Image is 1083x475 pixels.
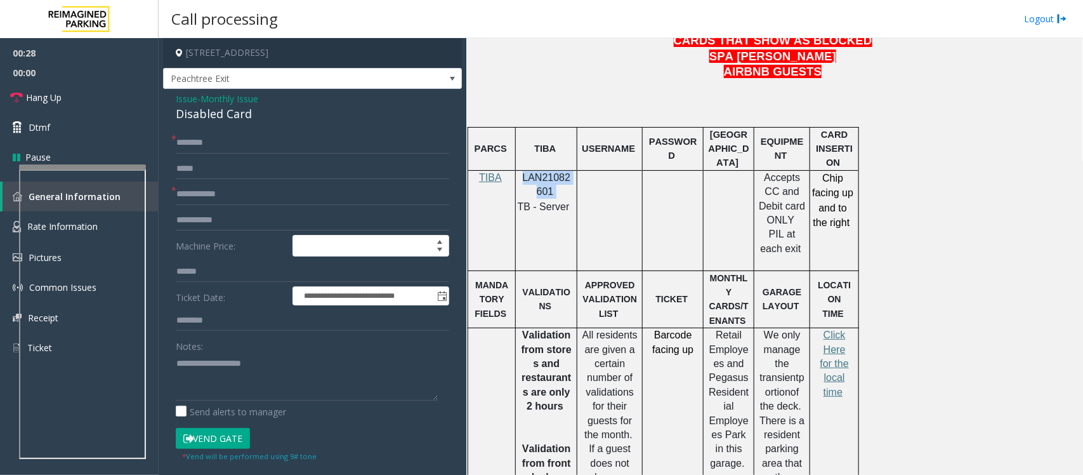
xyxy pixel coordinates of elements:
small: Vend will be performed using 9# tone [182,452,317,461]
span: CARDS THAT SHOW AS BLOCKED [674,34,872,47]
img: 'icon' [13,342,21,354]
span: PARCS [475,144,507,154]
span: APPROVED VALIDATION LIST [583,280,638,319]
span: portion [765,372,804,397]
div: Disabled Card [176,105,449,123]
span: PASSWORD [649,137,697,161]
span: Monthly Issue [200,92,258,105]
span: TIBA [534,144,556,154]
span: Pause [25,151,51,164]
span: PIL at each exit [761,229,801,253]
a: TIBA [479,173,502,183]
img: 'icon' [13,314,22,322]
img: 'icon' [13,192,22,201]
span: Increase value [431,236,449,246]
img: 'icon' [13,221,21,232]
span: - [197,93,258,105]
span: Peachtree Exit [164,69,402,89]
span: [GEOGRAPHIC_DATA] [709,130,749,168]
a: General Information [3,182,159,211]
img: 'icon' [13,253,22,262]
span: SPA [PERSON_NAME] [709,50,836,63]
span: GARAGE LAYOUT [763,287,801,311]
span: Chip facing up and to the right [812,173,853,228]
span: AIRBNB GUESTS [724,65,822,78]
span: MANDATORY FIELDS [475,280,508,319]
label: Ticket Date: [173,286,289,305]
a: Logout [1024,12,1067,25]
span: USERNAME [582,144,635,154]
span: MONTHLY CARDS/TENANTS [709,273,749,326]
span: TICKET [656,294,688,304]
img: logout [1057,12,1067,25]
span: Barcode facing up [652,330,693,354]
a: Click Here for the local time [820,330,849,398]
span: VALIDATIONS [523,287,570,311]
h3: Call processing [165,3,284,34]
span: Retail Employees and Pegasus Residential Employees Park in this garage [709,330,749,469]
span: EQUIPMENT [761,137,804,161]
label: Machine Price: [173,235,289,257]
span: Dtmf [29,121,50,134]
span: TB - Server [518,201,570,212]
span: Click Here for the local time [820,330,849,398]
span: TIBA [479,172,502,183]
span: Toggle popup [435,287,449,305]
label: Notes: [176,335,203,353]
span: . [742,458,744,469]
button: Vend Gate [176,428,250,450]
span: V [522,443,529,454]
span: Issue [176,92,197,105]
span: LOCATION TIME [818,280,851,319]
span: Decrease value [431,246,449,256]
img: 'icon' [13,283,23,293]
span: Hang Up [26,91,62,104]
span: CARD INSERTION [816,130,853,168]
h4: [STREET_ADDRESS] [163,38,462,68]
label: Send alerts to manager [176,405,286,418]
